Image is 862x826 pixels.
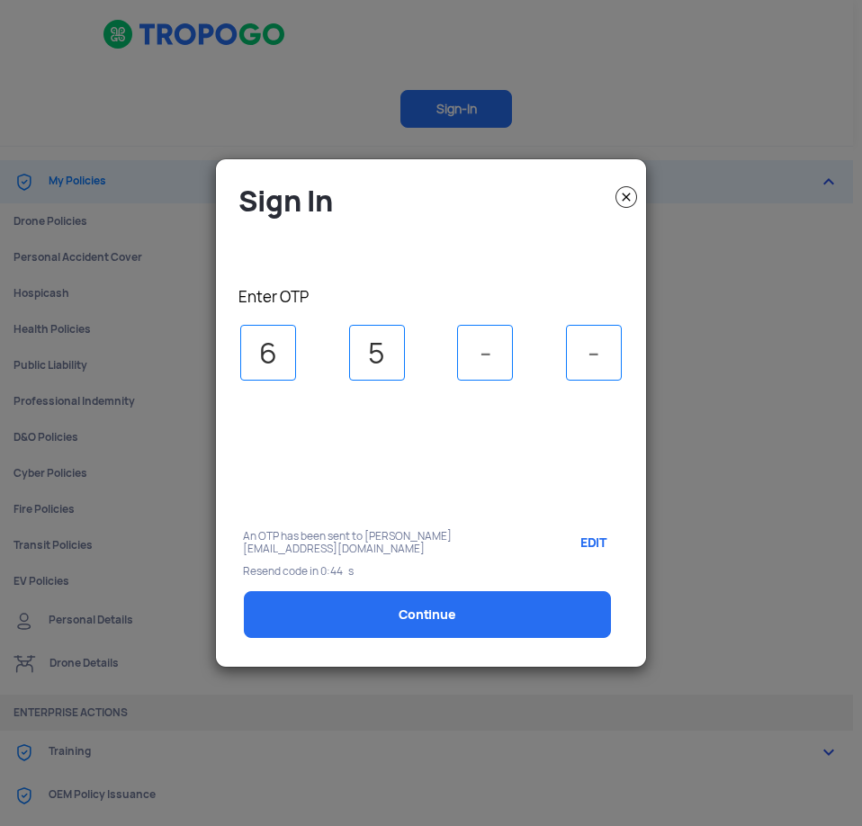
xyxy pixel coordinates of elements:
input: - [349,325,405,381]
p: Resend code in 0:44 s [243,565,619,578]
p: An OTP has been sent to [PERSON_NAME][EMAIL_ADDRESS][DOMAIN_NAME] [243,530,533,555]
img: close [615,186,637,208]
input: - [240,325,296,381]
a: Continue [244,591,611,638]
input: - [566,325,622,381]
input: - [457,325,513,381]
p: Enter OTP [238,287,633,307]
h4: Sign In [238,183,633,220]
a: EDIT [561,520,618,565]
